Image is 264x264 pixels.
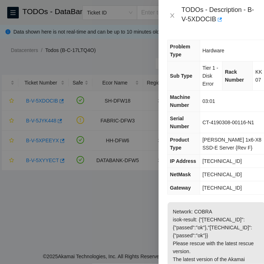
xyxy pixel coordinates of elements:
[255,69,262,83] span: KK07
[170,185,191,191] span: Gateway
[203,120,254,125] span: CT-4190308-00116-N1
[169,13,175,18] span: close
[203,158,242,164] span: [TECHNICAL_ID]
[170,116,189,129] span: Serial Number
[170,94,190,108] span: Machine Number
[203,137,261,151] span: [PERSON_NAME] 1x6-X8 SSD-E Server {Rev F}
[203,65,218,87] span: Tier 1 - Disk Error
[170,172,191,177] span: NetMask
[203,185,242,191] span: [TECHNICAL_ID]
[170,73,192,79] span: Sub Type
[170,44,190,57] span: Problem Type
[203,48,225,53] span: Hardware
[225,69,244,83] span: Rack Number
[167,12,177,19] button: Close
[182,6,255,25] div: TODOs - Description - B-V-5XDOCIB
[170,158,196,164] span: IP Address
[203,98,215,104] span: 03:01
[170,137,189,151] span: Product Type
[203,172,242,177] span: [TECHNICAL_ID]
